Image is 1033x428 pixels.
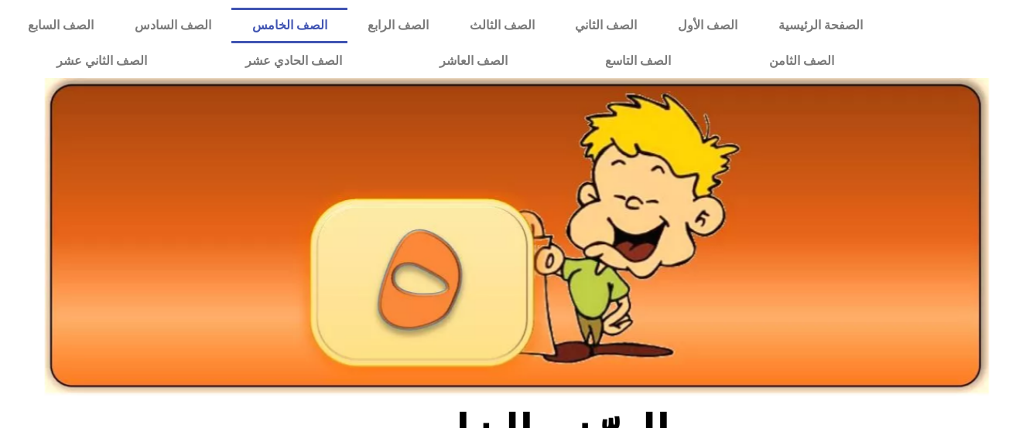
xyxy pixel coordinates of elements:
a: الصف الثاني عشر [8,43,196,79]
a: الصف العاشر [391,43,556,79]
a: الصف السادس [115,8,232,43]
a: الصف الثاني [555,8,658,43]
a: الصف الرابع [347,8,450,43]
a: الصف الثالث [449,8,555,43]
a: الصف الأول [658,8,758,43]
a: الصف الخامس [231,8,347,43]
a: الصف الحادي عشر [196,43,390,79]
a: الصفحة الرئيسية [758,8,883,43]
a: الصف التاسع [556,43,720,79]
a: الصف السابع [8,8,115,43]
a: الصف الثامن [720,43,882,79]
